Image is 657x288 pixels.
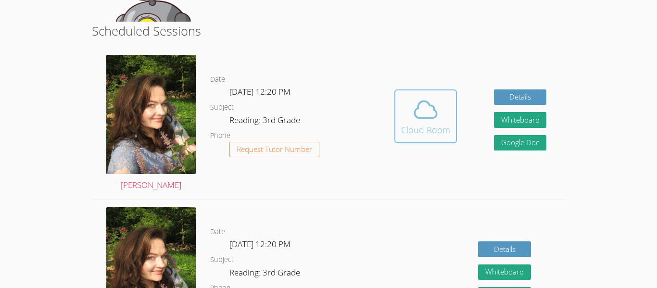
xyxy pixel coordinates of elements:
[229,113,302,130] dd: Reading: 3rd Grade
[478,241,531,257] a: Details
[229,238,291,250] span: [DATE] 12:20 PM
[210,130,230,142] dt: Phone
[478,264,531,280] button: Whiteboard
[494,89,547,105] a: Details
[401,123,450,137] div: Cloud Room
[92,22,565,40] h2: Scheduled Sessions
[210,254,234,266] dt: Subject
[106,55,196,192] a: [PERSON_NAME]
[229,86,291,97] span: [DATE] 12:20 PM
[237,146,312,153] span: Request Tutor Number
[210,226,225,238] dt: Date
[394,89,457,143] button: Cloud Room
[106,55,196,174] img: a.JPG
[494,112,547,128] button: Whiteboard
[229,142,319,158] button: Request Tutor Number
[229,266,302,282] dd: Reading: 3rd Grade
[210,101,234,113] dt: Subject
[210,74,225,86] dt: Date
[494,135,547,151] a: Google Doc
